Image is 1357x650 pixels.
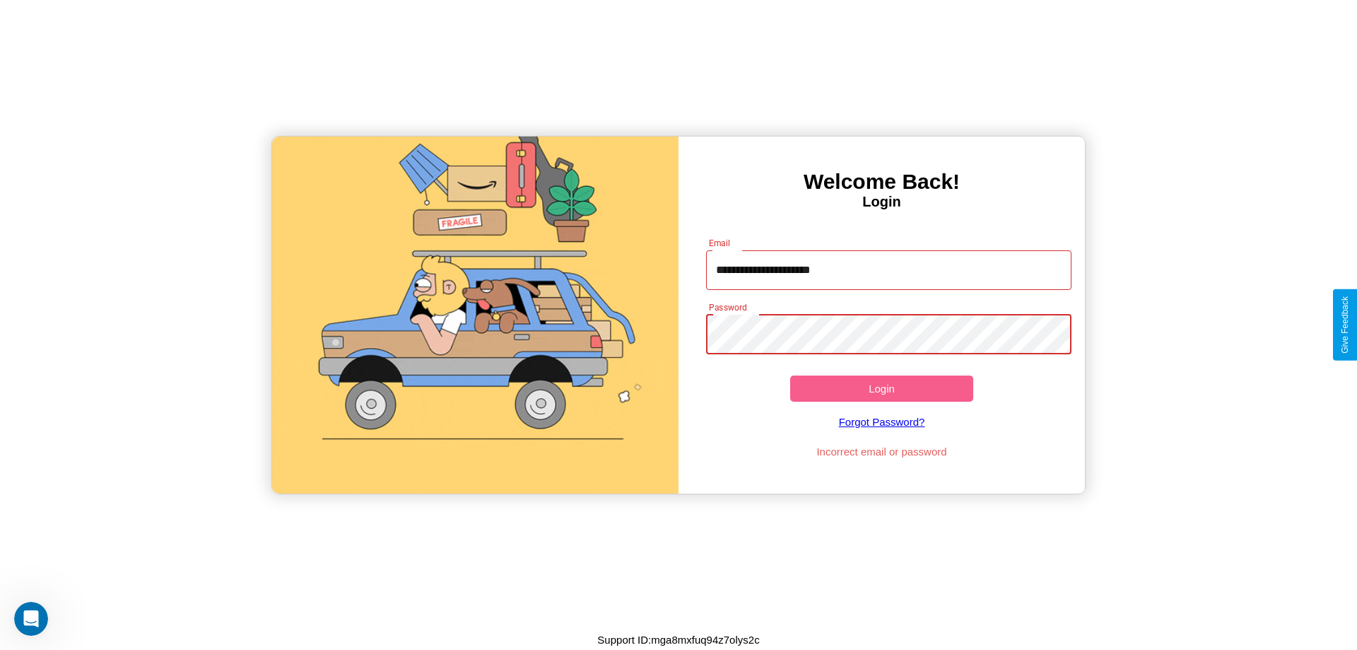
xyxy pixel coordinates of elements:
div: Give Feedback [1340,296,1350,354]
h3: Welcome Back! [678,170,1085,194]
label: Email [709,237,731,249]
p: Incorrect email or password [699,442,1065,461]
label: Password [709,301,746,313]
p: Support ID: mga8mxfuq94z7olys2c [597,630,759,649]
button: Login [790,376,973,402]
img: gif [272,137,678,494]
h4: Login [678,194,1085,210]
iframe: Intercom live chat [14,602,48,636]
a: Forgot Password? [699,402,1065,442]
